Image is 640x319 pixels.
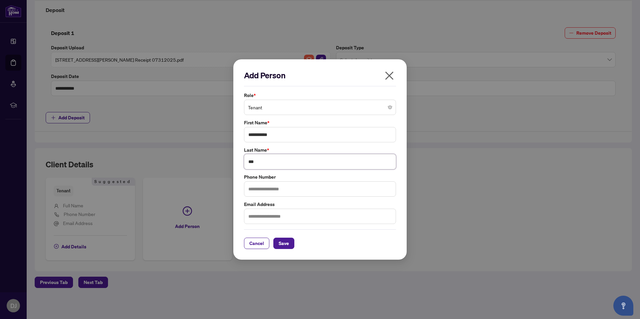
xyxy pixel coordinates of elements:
[244,238,269,249] button: Cancel
[273,238,294,249] button: Save
[613,296,633,316] button: Open asap
[244,119,396,126] label: First Name
[249,238,264,249] span: Cancel
[244,70,396,81] h2: Add Person
[244,173,396,181] label: Phone Number
[388,105,392,109] span: close-circle
[279,238,289,249] span: Save
[384,70,395,81] span: close
[248,101,392,114] span: Tenant
[244,146,396,154] label: Last Name
[244,92,396,99] label: Role
[244,201,396,208] label: Email Address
